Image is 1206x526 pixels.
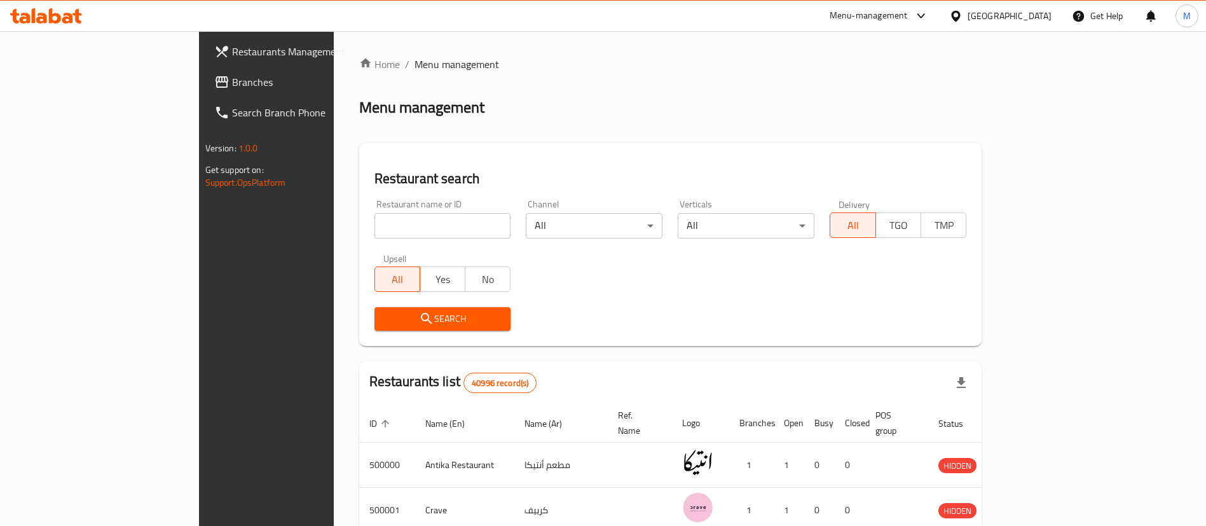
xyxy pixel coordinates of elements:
[729,443,774,488] td: 1
[385,311,501,327] span: Search
[672,404,729,443] th: Logo
[526,213,662,239] div: All
[938,504,976,518] span: HIDDEN
[729,404,774,443] th: Branches
[204,36,401,67] a: Restaurants Management
[204,67,401,97] a: Branches
[232,44,390,59] span: Restaurants Management
[405,57,409,72] li: /
[682,446,714,478] img: Antika Restaurant
[774,404,804,443] th: Open
[238,140,258,156] span: 1.0.0
[938,459,976,473] span: HIDDEN
[374,307,511,331] button: Search
[470,270,505,289] span: No
[968,9,1052,23] div: [GEOGRAPHIC_DATA]
[415,57,499,72] span: Menu management
[420,266,465,292] button: Yes
[359,57,982,72] nav: breadcrumb
[463,373,537,393] div: Total records count
[875,212,921,238] button: TGO
[205,140,236,156] span: Version:
[946,368,976,398] div: Export file
[205,162,264,178] span: Get support on:
[359,97,484,118] h2: Menu management
[830,8,908,24] div: Menu-management
[921,212,966,238] button: TMP
[425,416,481,431] span: Name (En)
[804,404,835,443] th: Busy
[383,254,407,263] label: Upsell
[881,216,916,235] span: TGO
[205,174,286,191] a: Support.OpsPlatform
[232,74,390,90] span: Branches
[875,408,913,438] span: POS group
[774,443,804,488] td: 1
[415,443,514,488] td: Antika Restaurant
[835,216,870,235] span: All
[524,416,579,431] span: Name (Ar)
[369,416,394,431] span: ID
[804,443,835,488] td: 0
[374,266,420,292] button: All
[682,492,714,523] img: Crave
[830,212,875,238] button: All
[425,270,460,289] span: Yes
[835,404,865,443] th: Closed
[380,270,415,289] span: All
[926,216,961,235] span: TMP
[374,213,511,239] input: Search for restaurant name or ID..
[465,266,510,292] button: No
[374,169,967,188] h2: Restaurant search
[938,416,980,431] span: Status
[1183,9,1191,23] span: M
[204,97,401,128] a: Search Branch Phone
[618,408,657,438] span: Ref. Name
[369,372,537,393] h2: Restaurants list
[232,105,390,120] span: Search Branch Phone
[464,377,536,389] span: 40996 record(s)
[835,443,865,488] td: 0
[678,213,814,239] div: All
[514,443,608,488] td: مطعم أنتيكا
[839,200,870,209] label: Delivery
